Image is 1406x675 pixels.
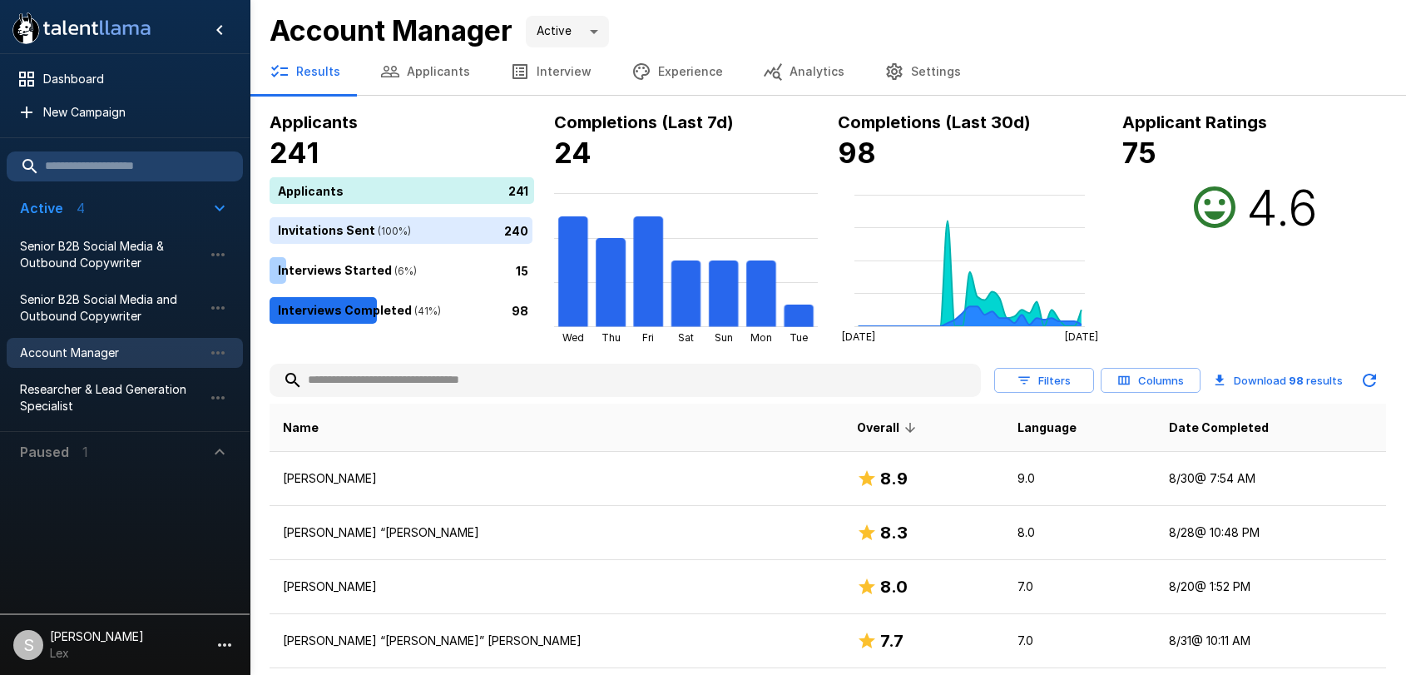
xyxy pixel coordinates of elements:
p: [PERSON_NAME] “[PERSON_NAME]” [PERSON_NAME] [283,633,830,649]
button: Filters [994,368,1094,394]
p: 7.0 [1017,633,1142,649]
p: 8.0 [1017,524,1142,541]
b: 241 [270,136,319,170]
button: Updated Today - 11:02 AM [1353,364,1386,397]
p: 241 [508,181,528,199]
tspan: Wed [562,331,583,344]
h6: 8.3 [880,519,908,546]
button: Columns [1101,368,1201,394]
h2: 4.6 [1246,177,1318,237]
button: Results [250,48,360,95]
tspan: Sat [678,331,694,344]
b: Completions (Last 7d) [554,112,734,132]
h6: 8.9 [880,465,908,492]
button: Download 98 results [1207,364,1349,397]
td: 8/20 @ 1:52 PM [1156,560,1386,614]
button: Experience [611,48,743,95]
p: 7.0 [1017,578,1142,595]
p: 98 [512,301,528,319]
h6: 8.0 [880,573,908,600]
button: Applicants [360,48,490,95]
td: 8/30 @ 7:54 AM [1156,452,1386,506]
p: [PERSON_NAME] [283,470,830,487]
tspan: Mon [750,331,772,344]
b: Account Manager [270,13,512,47]
b: 24 [554,136,592,170]
p: [PERSON_NAME] “[PERSON_NAME] [283,524,830,541]
td: 8/28 @ 10:48 PM [1156,506,1386,560]
span: Date Completed [1169,418,1269,438]
p: 9.0 [1017,470,1142,487]
p: [PERSON_NAME] [283,578,830,595]
td: 8/31 @ 10:11 AM [1156,614,1386,668]
tspan: [DATE] [1065,330,1098,343]
b: Applicants [270,112,358,132]
span: Overall [857,418,921,438]
tspan: Tue [790,331,808,344]
tspan: [DATE] [842,330,875,343]
span: Language [1017,418,1077,438]
b: Applicant Ratings [1122,112,1267,132]
span: Name [283,418,319,438]
b: 98 [1289,374,1304,387]
p: 15 [516,261,528,279]
p: 240 [504,221,528,239]
button: Interview [490,48,611,95]
b: 98 [838,136,876,170]
b: 75 [1122,136,1156,170]
tspan: Sun [715,331,733,344]
button: Analytics [743,48,864,95]
b: Completions (Last 30d) [838,112,1031,132]
tspan: Fri [642,331,654,344]
tspan: Thu [601,331,620,344]
button: Settings [864,48,981,95]
h6: 7.7 [880,628,904,654]
div: Active [526,16,609,47]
